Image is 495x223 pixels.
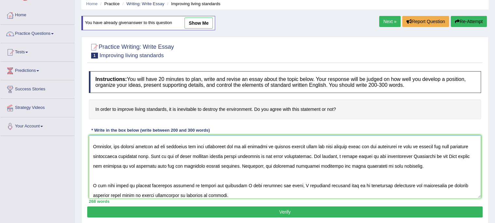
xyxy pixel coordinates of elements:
[89,99,481,119] h4: In order to improve living standards, it is inevitable to destroy the environment. Do you agree w...
[91,53,98,59] span: 1
[81,16,215,30] div: You have already given answer to this question
[95,76,127,82] b: Instructions:
[126,1,164,6] a: Writing: Write Essay
[89,127,212,134] div: * Write in the box below (write between 200 and 300 words)
[0,99,75,115] a: Strategy Videos
[89,71,481,93] h4: You will have 20 minutes to plan, write and revise an essay about the topic below. Your response ...
[451,16,487,27] button: Re-Attempt
[185,18,213,29] a: show me
[0,25,75,41] a: Practice Questions
[100,52,164,59] small: Improving living standards
[89,42,174,59] h2: Practice Writing: Write Essay
[166,1,220,7] li: Improving living standards
[0,80,75,97] a: Success Stories
[87,206,483,217] button: Verify
[379,16,401,27] a: Next »
[0,6,75,22] a: Home
[86,1,98,6] a: Home
[402,16,449,27] button: Report Question
[0,62,75,78] a: Predictions
[0,117,75,134] a: Your Account
[99,1,119,7] li: Practice
[89,198,481,204] div: 268 words
[0,43,75,59] a: Tests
